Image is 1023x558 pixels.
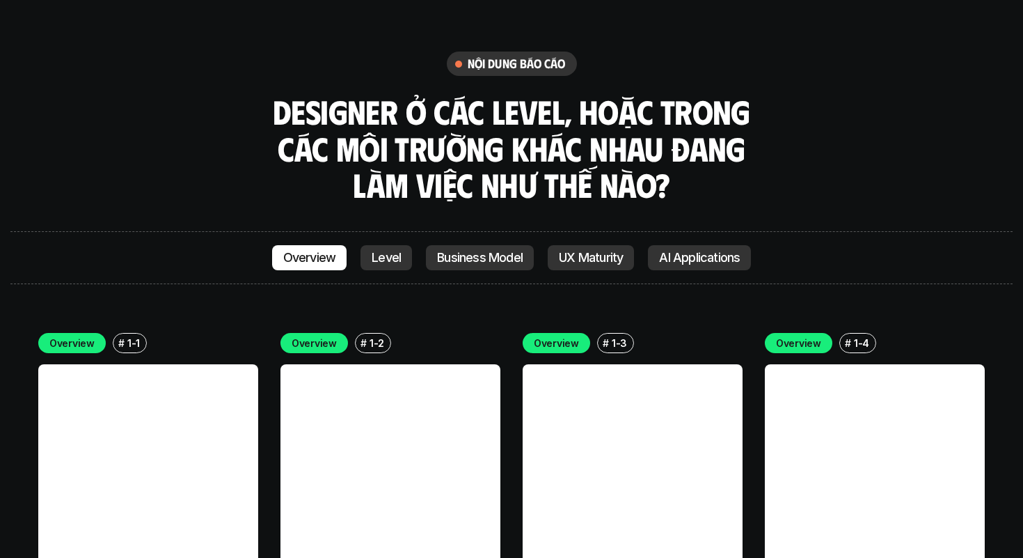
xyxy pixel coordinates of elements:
h6: # [118,338,125,348]
p: Business Model [437,251,523,265]
a: Business Model [426,245,534,270]
h6: # [603,338,609,348]
p: 1-1 [127,336,140,350]
p: Overview [776,336,821,350]
a: Overview [272,245,347,270]
p: 1-3 [612,336,627,350]
a: Level [360,245,412,270]
a: UX Maturity [548,245,634,270]
p: Overview [283,251,336,265]
p: UX Maturity [559,251,623,265]
p: Level [372,251,401,265]
p: Overview [292,336,337,350]
h6: nội dung báo cáo [468,56,566,72]
p: Overview [49,336,95,350]
h6: # [360,338,367,348]
a: AI Applications [648,245,751,270]
h3: Designer ở các level, hoặc trong các môi trường khác nhau đang làm việc như thế nào? [268,93,755,203]
p: Overview [534,336,579,350]
p: 1-2 [370,336,384,350]
p: 1-4 [854,336,869,350]
p: AI Applications [659,251,740,265]
h6: # [845,338,851,348]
